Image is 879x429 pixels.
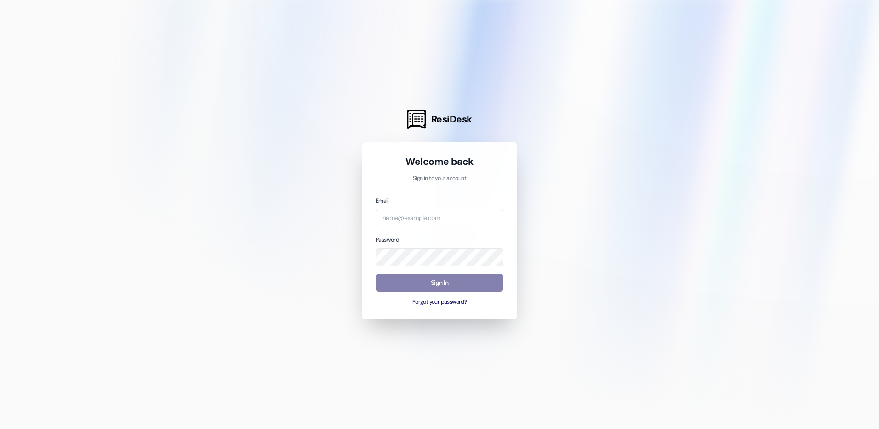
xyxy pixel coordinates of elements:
img: ResiDesk Logo [407,110,426,129]
input: name@example.com [376,209,503,227]
span: ResiDesk [431,113,472,126]
button: Forgot your password? [376,298,503,307]
h1: Welcome back [376,155,503,168]
p: Sign in to your account [376,174,503,183]
button: Sign In [376,274,503,292]
label: Password [376,236,399,243]
label: Email [376,197,388,204]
